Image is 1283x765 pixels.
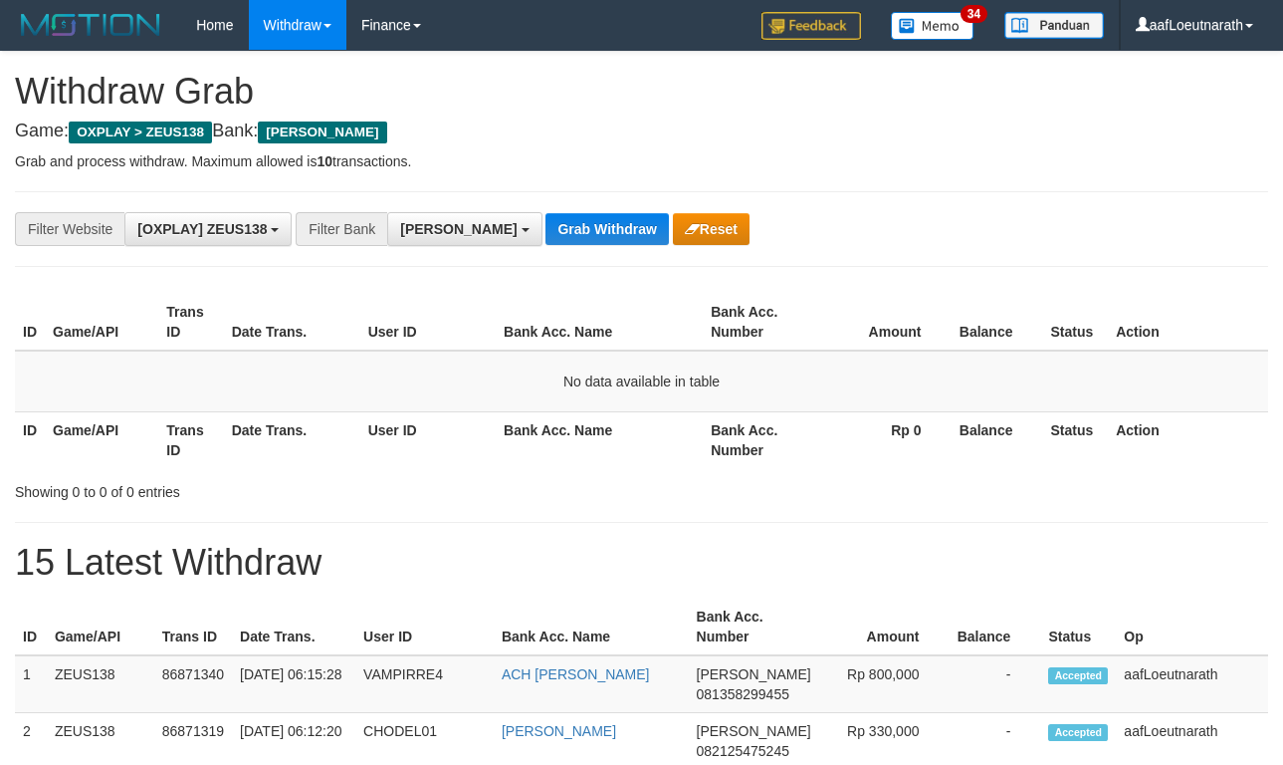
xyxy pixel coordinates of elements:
[697,723,811,739] span: [PERSON_NAME]
[158,411,223,468] th: Trans ID
[15,411,45,468] th: ID
[158,294,223,351] th: Trans ID
[15,655,47,713] td: 1
[703,294,816,351] th: Bank Acc. Number
[154,599,232,655] th: Trans ID
[154,655,232,713] td: 86871340
[15,151,1268,171] p: Grab and process withdraw. Maximum allowed is transactions.
[949,655,1040,713] td: -
[697,743,789,759] span: Copy 082125475245 to clipboard
[545,213,668,245] button: Grab Withdraw
[355,655,494,713] td: VAMPIRRE4
[1040,599,1116,655] th: Status
[232,655,355,713] td: [DATE] 06:15:28
[816,294,952,351] th: Amount
[502,723,616,739] a: [PERSON_NAME]
[15,10,166,40] img: MOTION_logo.png
[69,122,212,143] span: OXPLAY > ZEUS138
[15,474,520,502] div: Showing 0 to 0 of 0 entries
[45,294,158,351] th: Game/API
[15,599,47,655] th: ID
[387,212,541,246] button: [PERSON_NAME]
[697,686,789,702] span: Copy 081358299455 to clipboard
[1042,411,1108,468] th: Status
[1116,655,1268,713] td: aafLoeutnarath
[952,294,1043,351] th: Balance
[296,212,387,246] div: Filter Bank
[961,5,987,23] span: 34
[258,122,386,143] span: [PERSON_NAME]
[502,666,650,682] a: ACH [PERSON_NAME]
[360,411,496,468] th: User ID
[224,294,360,351] th: Date Trans.
[1048,667,1108,684] span: Accepted
[1048,724,1108,741] span: Accepted
[15,351,1268,412] td: No data available in table
[891,12,974,40] img: Button%20Memo.svg
[819,655,950,713] td: Rp 800,000
[949,599,1040,655] th: Balance
[952,411,1043,468] th: Balance
[496,411,703,468] th: Bank Acc. Name
[15,543,1268,583] h1: 15 Latest Withdraw
[15,72,1268,112] h1: Withdraw Grab
[1004,12,1104,39] img: panduan.png
[1108,411,1268,468] th: Action
[15,212,124,246] div: Filter Website
[1116,599,1268,655] th: Op
[317,153,332,169] strong: 10
[689,599,819,655] th: Bank Acc. Number
[47,655,154,713] td: ZEUS138
[124,212,292,246] button: [OXPLAY] ZEUS138
[1042,294,1108,351] th: Status
[494,599,689,655] th: Bank Acc. Name
[15,294,45,351] th: ID
[360,294,496,351] th: User ID
[15,122,1268,141] h4: Game: Bank:
[673,213,749,245] button: Reset
[496,294,703,351] th: Bank Acc. Name
[761,12,861,40] img: Feedback.jpg
[816,411,952,468] th: Rp 0
[819,599,950,655] th: Amount
[400,221,517,237] span: [PERSON_NAME]
[232,599,355,655] th: Date Trans.
[45,411,158,468] th: Game/API
[47,599,154,655] th: Game/API
[224,411,360,468] th: Date Trans.
[697,666,811,682] span: [PERSON_NAME]
[137,221,267,237] span: [OXPLAY] ZEUS138
[1108,294,1268,351] th: Action
[703,411,816,468] th: Bank Acc. Number
[355,599,494,655] th: User ID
